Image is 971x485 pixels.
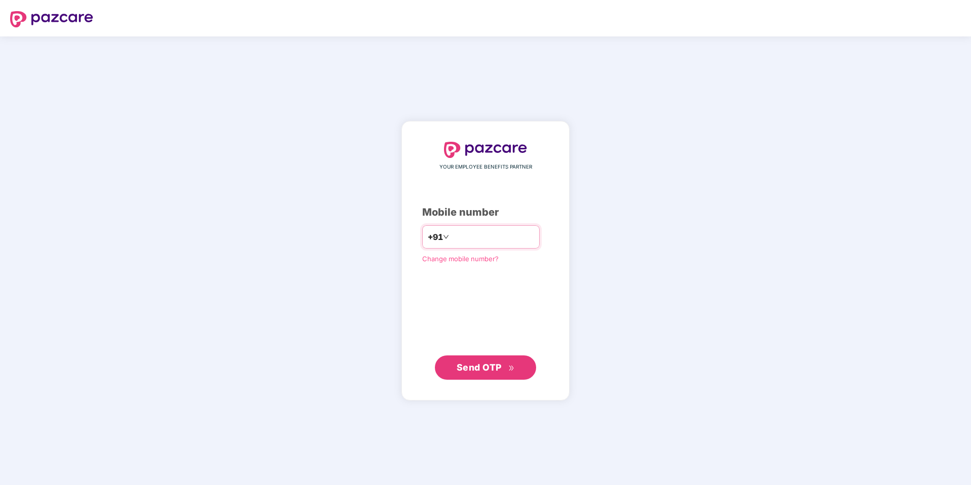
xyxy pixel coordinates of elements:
[10,11,93,27] img: logo
[443,234,449,240] span: down
[457,362,502,373] span: Send OTP
[439,163,532,171] span: YOUR EMPLOYEE BENEFITS PARTNER
[508,365,515,372] span: double-right
[435,355,536,380] button: Send OTPdouble-right
[422,255,499,263] a: Change mobile number?
[444,142,527,158] img: logo
[422,205,549,220] div: Mobile number
[428,231,443,244] span: +91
